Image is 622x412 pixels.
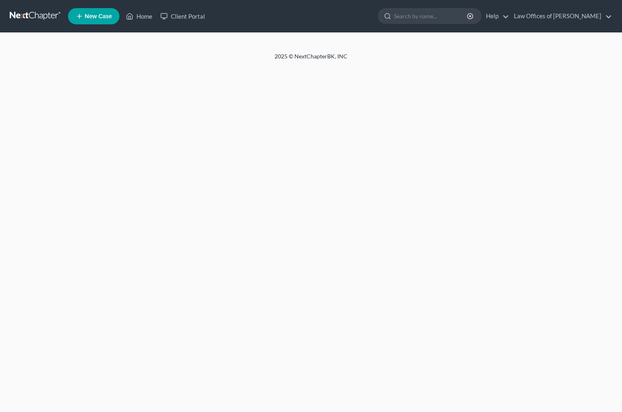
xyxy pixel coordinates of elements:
[510,9,612,24] a: Law Offices of [PERSON_NAME]
[156,9,209,24] a: Client Portal
[482,9,509,24] a: Help
[122,9,156,24] a: Home
[85,13,112,19] span: New Case
[394,9,468,24] input: Search by name...
[80,52,542,67] div: 2025 © NextChapterBK, INC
